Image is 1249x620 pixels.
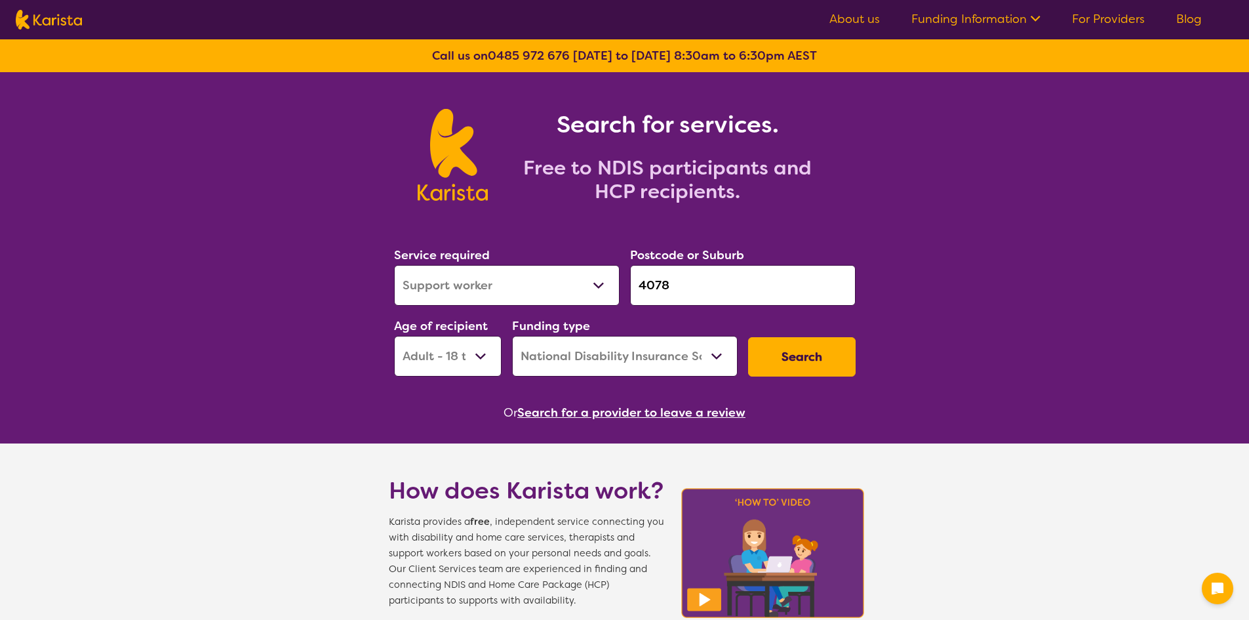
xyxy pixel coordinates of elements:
img: Karista logo [418,109,488,201]
label: Age of recipient [394,318,488,334]
b: Call us on [DATE] to [DATE] 8:30am to 6:30pm AEST [432,48,817,64]
a: 0485 972 676 [488,48,570,64]
label: Service required [394,247,490,263]
span: Karista provides a , independent service connecting you with disability and home care services, t... [389,514,664,609]
h1: How does Karista work? [389,475,664,506]
label: Postcode or Suburb [630,247,744,263]
a: For Providers [1072,11,1145,27]
a: About us [829,11,880,27]
input: Type [630,265,856,306]
img: Karista logo [16,10,82,30]
button: Search for a provider to leave a review [517,403,745,423]
a: Funding Information [911,11,1041,27]
h2: Free to NDIS participants and HCP recipients. [504,156,831,203]
label: Funding type [512,318,590,334]
button: Search [748,337,856,377]
h1: Search for services. [504,109,831,140]
span: Or [504,403,517,423]
a: Blog [1176,11,1202,27]
b: free [470,516,490,528]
